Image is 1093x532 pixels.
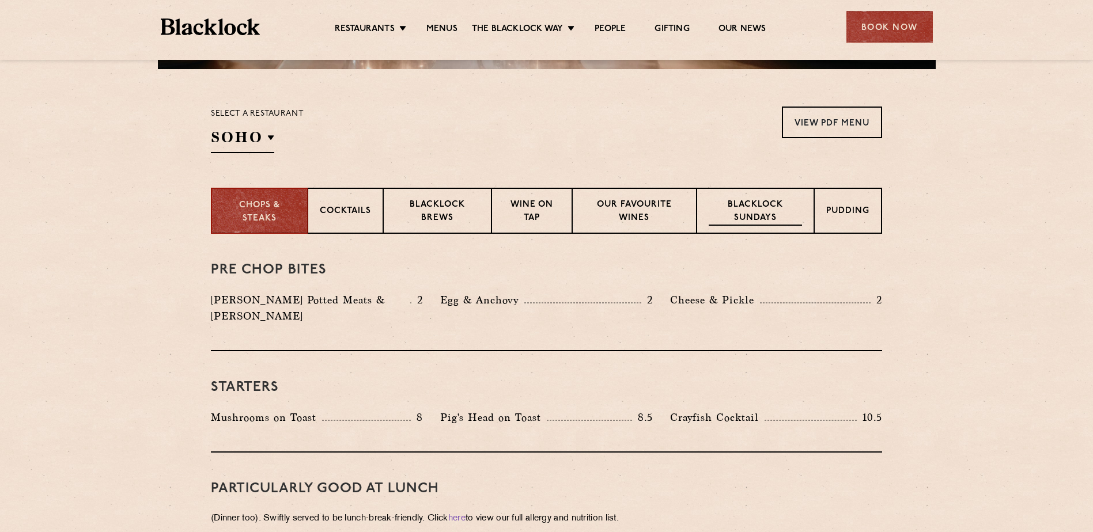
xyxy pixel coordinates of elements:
[211,511,882,527] p: (Dinner too). Swiftly served to be lunch-break-friendly. Click to view our full allergy and nutri...
[211,409,322,425] p: Mushrooms on Toast
[632,410,653,425] p: 8.5
[411,410,423,425] p: 8
[857,410,882,425] p: 10.5
[211,292,410,324] p: [PERSON_NAME] Potted Meats & [PERSON_NAME]
[782,107,882,138] a: View PDF Menu
[161,18,260,35] img: BL_Textured_Logo-footer-cropped.svg
[709,199,802,226] p: Blacklock Sundays
[504,199,560,226] p: Wine on Tap
[211,380,882,395] h3: Starters
[395,199,479,226] p: Blacklock Brews
[440,409,547,425] p: Pig's Head on Toast
[655,24,689,36] a: Gifting
[718,24,766,36] a: Our News
[211,107,304,121] p: Select a restaurant
[426,24,457,36] a: Menus
[211,127,274,153] h2: SOHO
[826,205,869,219] p: Pudding
[448,514,466,523] a: here
[670,409,765,425] p: Crayfish Cocktail
[335,24,395,36] a: Restaurants
[595,24,626,36] a: People
[211,263,882,278] h3: Pre Chop Bites
[472,24,563,36] a: The Blacklock Way
[670,292,760,308] p: Cheese & Pickle
[320,205,371,219] p: Cocktails
[641,292,653,307] p: 2
[440,292,524,308] p: Egg & Anchovy
[224,199,296,225] p: Chops & Steaks
[871,292,882,307] p: 2
[846,11,933,43] div: Book Now
[584,199,684,226] p: Our favourite wines
[211,481,882,496] h3: PARTICULARLY GOOD AT LUNCH
[411,292,423,307] p: 2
